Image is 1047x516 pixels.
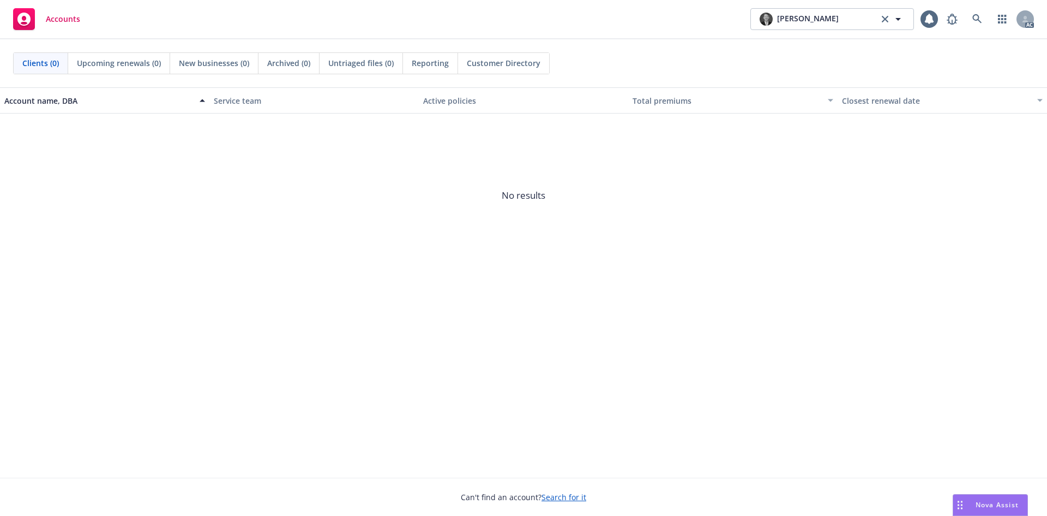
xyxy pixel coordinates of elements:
a: Search [966,8,988,30]
span: Untriaged files (0) [328,57,394,69]
button: Closest renewal date [838,87,1047,114]
button: Service team [209,87,419,114]
div: Active policies [423,95,624,106]
span: Nova Assist [976,500,1019,509]
button: Nova Assist [953,494,1028,516]
button: Total premiums [628,87,838,114]
div: Closest renewal date [842,95,1031,106]
span: Reporting [412,57,449,69]
span: Clients (0) [22,57,59,69]
a: Accounts [9,4,85,34]
a: clear selection [878,13,892,26]
button: photo[PERSON_NAME]clear selection [750,8,914,30]
div: Account name, DBA [4,95,193,106]
div: Service team [214,95,414,106]
span: New businesses (0) [179,57,249,69]
a: Search for it [541,492,586,502]
span: Upcoming renewals (0) [77,57,161,69]
a: Switch app [991,8,1013,30]
span: Accounts [46,15,80,23]
div: Total premiums [633,95,821,106]
span: Can't find an account? [461,491,586,503]
img: photo [760,13,773,26]
span: Customer Directory [467,57,540,69]
div: Drag to move [953,495,967,515]
span: Archived (0) [267,57,310,69]
span: [PERSON_NAME] [777,13,839,26]
a: Report a Bug [941,8,963,30]
button: Active policies [419,87,628,114]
